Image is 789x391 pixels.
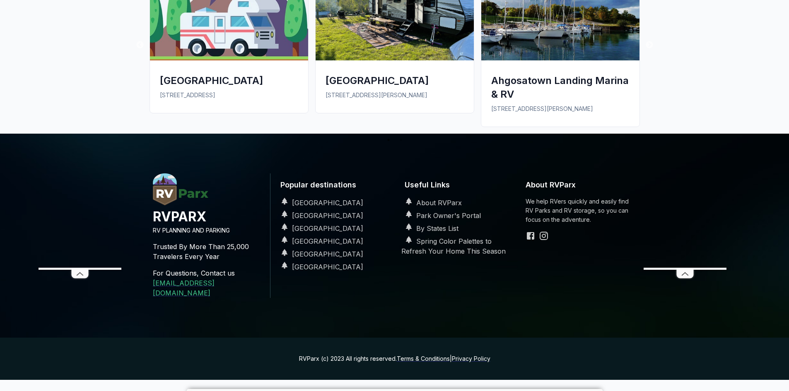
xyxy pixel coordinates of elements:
div: [GEOGRAPHIC_DATA] [326,74,464,87]
h4: RVPARX [153,208,263,226]
a: Privacy Policy [452,355,490,362]
button: Previous [136,41,144,49]
a: [GEOGRAPHIC_DATA] [277,211,363,220]
h6: About RVParx [526,173,637,197]
div: Ahgosatown Landing Marina & RV [491,74,630,101]
a: About RVParx [401,199,462,207]
p: [STREET_ADDRESS][PERSON_NAME] [491,104,630,113]
a: RVParx.comRVPARXRV PLANNING AND PARKING [153,199,263,235]
a: Park Owner's Portal [401,211,481,220]
h6: Useful Links [401,173,512,197]
button: 1 [384,136,393,144]
p: RVParx (c) 2023 All rights reserved. | [299,354,490,363]
button: 2 [397,136,405,144]
img: RVParx.com [153,173,208,205]
p: [STREET_ADDRESS] [160,91,298,100]
a: [GEOGRAPHIC_DATA] [277,237,363,245]
a: [GEOGRAPHIC_DATA] [277,199,363,207]
p: We help RVers quickly and easily find RV Parks and RV storage, so you can focus on the adventure. [526,197,637,224]
p: For Questions, Contact us [153,268,263,278]
p: RV PLANNING AND PARKING [153,226,263,235]
a: [GEOGRAPHIC_DATA] [277,250,363,258]
a: Spring Color Palettes to Refresh Your Home This Season [401,237,506,255]
a: [EMAIL_ADDRESS][DOMAIN_NAME] [153,279,215,297]
iframe: Advertisement [644,19,726,268]
a: By States List [401,224,458,233]
a: [GEOGRAPHIC_DATA] [277,263,363,271]
h6: Popular destinations [277,173,388,197]
a: [GEOGRAPHIC_DATA] [277,224,363,233]
iframe: Advertisement [39,19,121,268]
a: Terms & Conditions [397,355,450,362]
p: Trusted By More Than 25,000 Travelers Every Year [153,235,263,268]
p: [STREET_ADDRESS][PERSON_NAME] [326,91,464,100]
div: [GEOGRAPHIC_DATA] [160,74,298,87]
